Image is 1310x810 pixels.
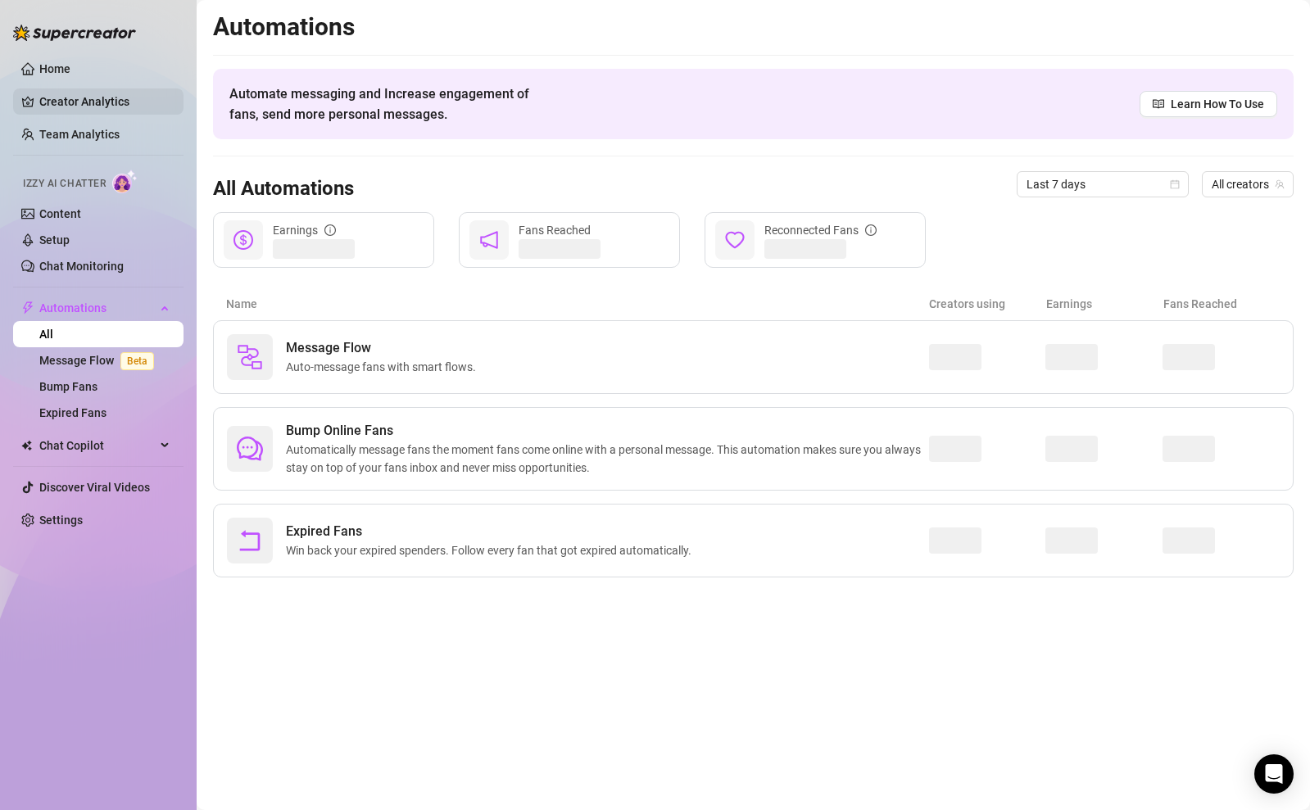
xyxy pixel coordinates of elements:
a: Settings [39,514,83,527]
span: Automations [39,295,156,321]
article: Creators using [929,295,1046,313]
span: info-circle [865,224,877,236]
a: Home [39,62,70,75]
a: Creator Analytics [39,88,170,115]
span: calendar [1170,179,1180,189]
img: svg%3e [237,344,263,370]
div: Earnings [273,221,336,239]
a: All [39,328,53,341]
span: Fans Reached [519,224,591,237]
img: Chat Copilot [21,440,32,451]
div: Reconnected Fans [764,221,877,239]
h3: All Automations [213,176,354,202]
img: logo-BBDzfeDw.svg [13,25,136,41]
a: Setup [39,233,70,247]
span: info-circle [324,224,336,236]
a: Content [39,207,81,220]
a: Team Analytics [39,128,120,141]
span: Learn How To Use [1171,95,1264,113]
a: Expired Fans [39,406,107,419]
span: Chat Copilot [39,432,156,459]
span: Win back your expired spenders. Follow every fan that got expired automatically. [286,541,698,559]
span: comment [237,436,263,462]
span: Bump Online Fans [286,421,929,441]
span: read [1153,98,1164,110]
span: Automatically message fans the moment fans come online with a personal message. This automation m... [286,441,929,477]
span: team [1275,179,1285,189]
article: Earnings [1046,295,1163,313]
a: Chat Monitoring [39,260,124,273]
span: dollar [233,230,253,250]
a: Bump Fans [39,380,97,393]
span: notification [479,230,499,250]
img: AI Chatter [112,170,138,193]
div: Open Intercom Messenger [1254,754,1294,794]
span: thunderbolt [21,301,34,314]
span: Beta [120,352,154,370]
span: Expired Fans [286,522,698,541]
span: rollback [237,527,263,554]
article: Name [226,295,929,313]
span: Message Flow [286,338,483,358]
span: Izzy AI Chatter [23,176,106,192]
span: Last 7 days [1027,172,1179,197]
span: Automate messaging and Increase engagement of fans, send more personal messages. [229,84,545,124]
a: Learn How To Use [1140,91,1277,117]
span: Auto-message fans with smart flows. [286,358,483,376]
span: All creators [1212,172,1284,197]
a: Message FlowBeta [39,354,161,367]
a: Discover Viral Videos [39,481,150,494]
article: Fans Reached [1163,295,1281,313]
span: heart [725,230,745,250]
h2: Automations [213,11,1294,43]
